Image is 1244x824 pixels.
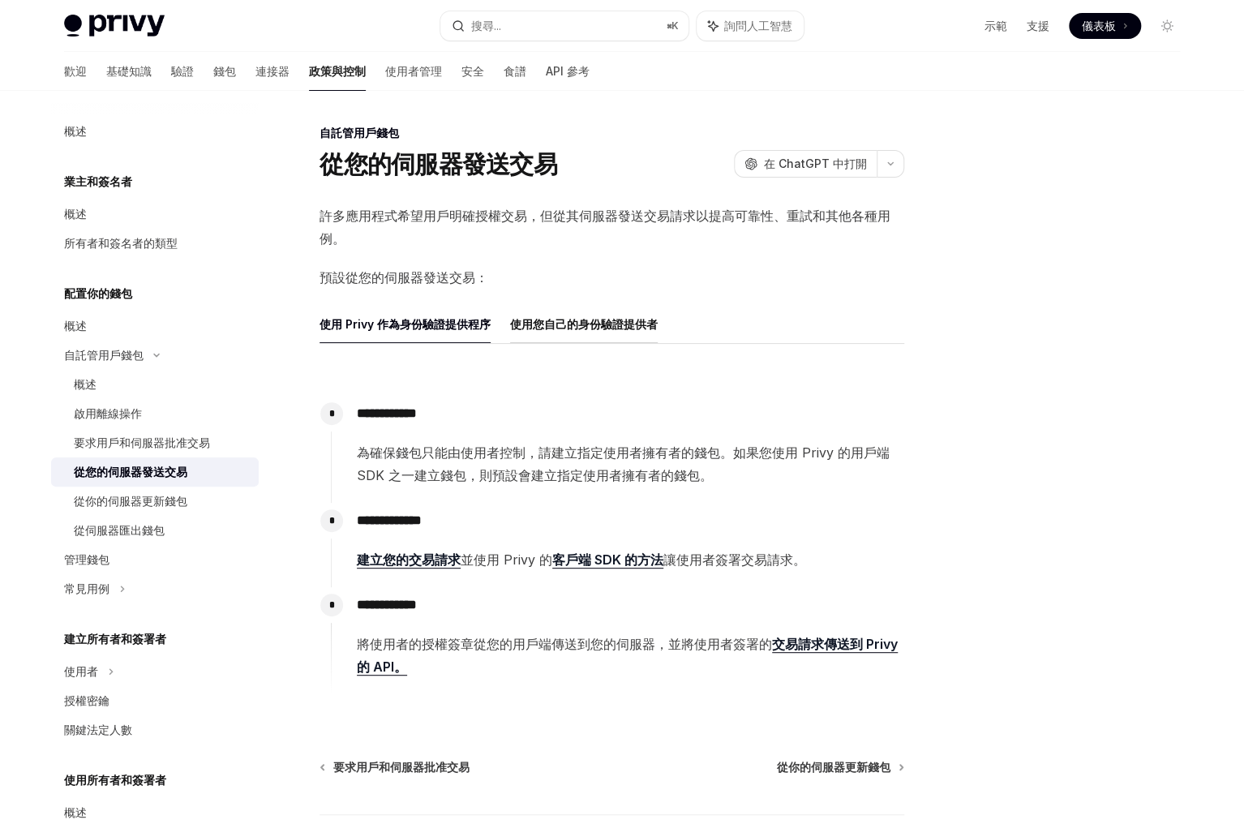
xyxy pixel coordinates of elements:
font: 使用者管理 [385,64,442,78]
a: 安全 [461,52,484,91]
font: 概述 [64,805,87,819]
a: 概述 [51,200,259,229]
font: 啟用離線操作 [74,406,142,420]
font: 從你的伺服器更新錢包 [74,494,187,508]
font: 使用者簽署的 [694,636,772,652]
font: 連接器 [255,64,290,78]
a: 從你的伺服器更新錢包 [51,487,259,516]
font: 錢包 [213,64,236,78]
font: 配置你的錢包 [64,286,132,300]
font: 基礎知識 [106,64,152,78]
font: 使用您自己的身份驗證提供者 [510,317,658,331]
font: 要求用戶和伺服器批准交易 [333,760,470,774]
font: 預設從您的伺服器發送交易： [320,269,488,285]
a: 要求用戶和伺服器批准交易 [321,759,470,775]
font: 使用 Privy 作為身份驗證提供程序 [320,317,491,331]
a: 支援 [1027,18,1049,34]
font: 自託管用戶錢包 [320,126,399,139]
font: API 參考 [546,64,590,78]
font: 使用所有者和簽署者 [64,773,166,787]
a: 授權密鑰 [51,686,259,715]
a: 從您的伺服器發送交易 [51,457,259,487]
font: ⌘ [667,19,671,32]
font: 自託管用戶錢包 [64,348,144,362]
font: 概述 [64,207,87,221]
font: 食譜 [504,64,526,78]
a: 從你的伺服器更新錢包 [777,759,903,775]
img: 燈光標誌 [64,15,165,37]
a: 政策與控制 [309,52,366,91]
a: 所有者和簽名者的類型 [51,229,259,258]
a: 食譜 [504,52,526,91]
font: 詢問人工智慧 [724,19,792,32]
a: 驗證 [171,52,194,91]
font: 概述 [64,124,87,138]
font: 管理錢包 [64,552,109,566]
font: 並使用 Privy 的 [461,551,552,568]
font: 將使用者的授權簽章從您的用戶端傳送到您的伺服器，並將 [357,636,694,652]
font: 支援 [1027,19,1049,32]
a: 概述 [51,370,259,399]
button: 使用 Privy 作為身份驗證提供程序 [320,305,491,343]
a: 客戶端 SDK 的方法 [552,551,663,569]
font: 為確保錢包只能由使用者控制，請建立指定使用者擁有者的錢包。如果您使用 Privy 的用戶端 SDK 之一建立錢包，則預設會建立指定使用者擁有者的錢包。 [357,444,890,483]
a: 使用者管理 [385,52,442,91]
a: 關鍵法定人數 [51,715,259,745]
button: 切換暗模式 [1154,13,1180,39]
font: 業主和簽名者 [64,174,132,188]
font: 歡迎 [64,64,87,78]
font: 驗證 [171,64,194,78]
font: 儀表板 [1082,19,1116,32]
a: 連接器 [255,52,290,91]
font: 搜尋... [471,19,501,32]
a: 示範 [984,18,1007,34]
font: 在 ChatGPT 中打開 [764,157,867,170]
font: 從你的伺服器更新錢包 [777,760,890,774]
a: 儀表板 [1069,13,1141,39]
button: 詢問人工智慧 [697,11,804,41]
font: 使用者 [64,664,98,678]
a: 啟用離線操作 [51,399,259,428]
a: API 參考 [546,52,590,91]
a: 歡迎 [64,52,87,91]
a: 管理錢包 [51,545,259,574]
font: 常見用例 [64,582,109,595]
font: 概述 [64,319,87,333]
font: K [671,19,679,32]
font: 示範 [984,19,1007,32]
a: 概述 [51,117,259,146]
font: 要求用戶和伺服器批准交易 [74,436,210,449]
font: 所有者和簽名者的類型 [64,236,178,250]
font: 授權密鑰 [64,693,109,707]
button: 搜尋...⌘K [440,11,688,41]
a: 要求用戶和伺服器批准交易 [51,428,259,457]
font: 許多應用程式希望用戶明確授權交易，但從其伺服器發送交易請求以提高可靠性、重試和其他各種用例。 [320,208,890,247]
font: 安全 [461,64,484,78]
a: 概述 [51,311,259,341]
button: 使用您自己的身份驗證提供者 [510,305,658,343]
font: 概述 [74,377,97,391]
font: 建立所有者和簽署者 [64,632,166,646]
font: 從您的伺服器發送交易 [74,465,187,479]
a: 基礎知識 [106,52,152,91]
font: 政策與控制 [309,64,366,78]
a: 建立您的交易請求 [357,551,461,569]
font: 讓使用者簽署交易請求。 [663,551,806,568]
font: 從伺服器匯出錢包 [74,523,165,537]
font: 關鍵法定人數 [64,723,132,736]
a: 從伺服器匯出錢包 [51,516,259,545]
button: 在 ChatGPT 中打開 [734,150,877,178]
font: 從您的伺服器發送交易 [320,149,557,178]
a: 錢包 [213,52,236,91]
